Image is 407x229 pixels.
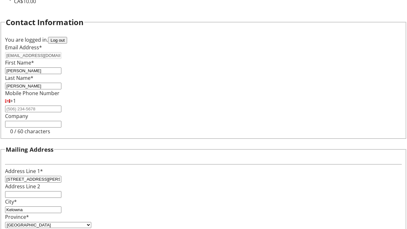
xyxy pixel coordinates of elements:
button: Log out [48,37,67,44]
label: Last Name* [5,74,33,81]
label: Province* [5,213,29,220]
input: (506) 234-5678 [5,106,61,112]
label: Mobile Phone Number [5,90,59,97]
h3: Mailing Address [6,145,53,154]
label: Address Line 1* [5,168,43,175]
label: City* [5,198,17,205]
label: First Name* [5,59,34,66]
input: Address [5,176,61,183]
input: City [5,206,61,213]
label: Company [5,113,28,120]
tr-character-limit: 0 / 60 characters [10,128,50,135]
div: You are logged in. [5,36,402,44]
label: Address Line 2 [5,183,40,190]
label: Email Address* [5,44,42,51]
h2: Contact Information [6,17,84,28]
